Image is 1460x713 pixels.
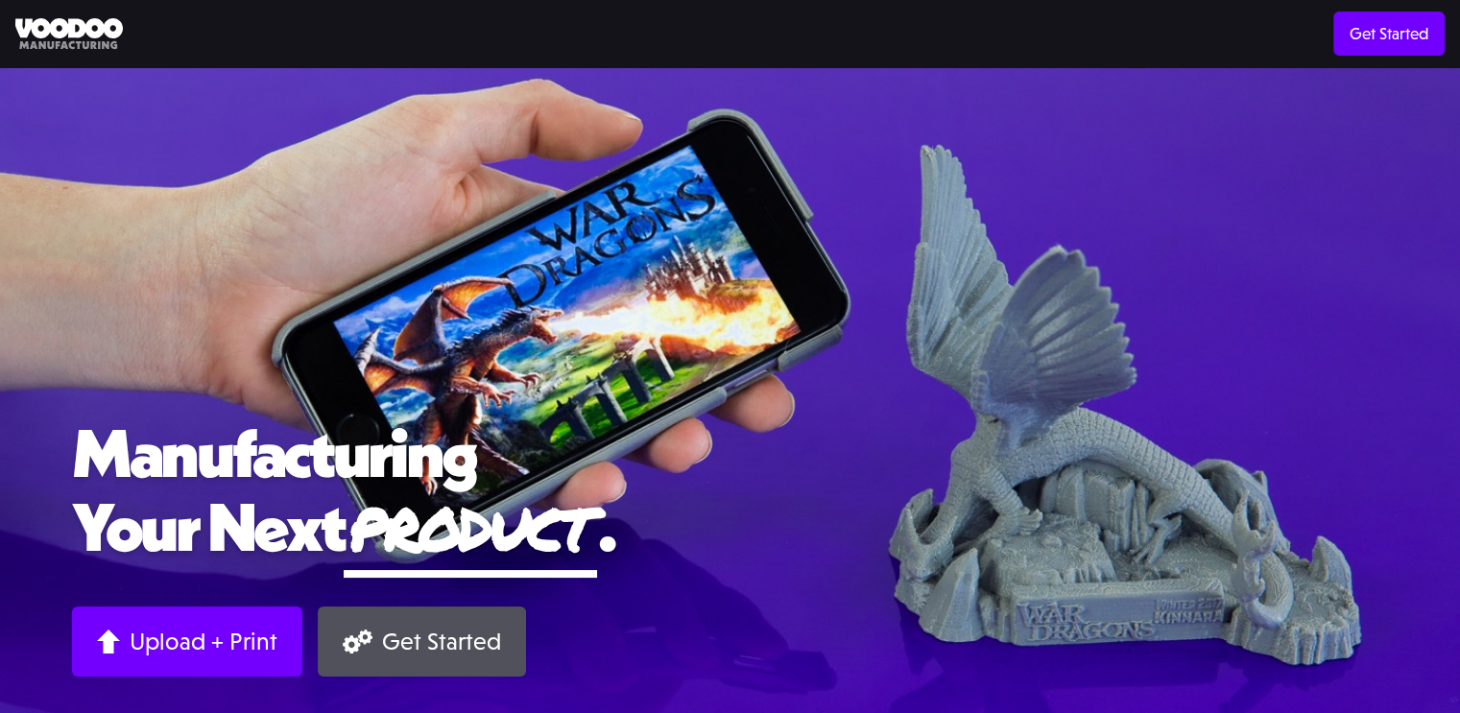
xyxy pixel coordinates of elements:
[318,606,526,677] a: Get Started
[72,416,1388,578] h1: Manufacturing Your Next .
[97,630,120,654] img: Arrow up
[382,627,501,656] div: Get Started
[343,630,372,654] img: Gears
[344,486,597,569] span: product
[130,627,277,656] div: Upload + Print
[1333,12,1445,56] a: Get Started
[72,606,302,677] a: Upload + Print
[15,18,123,50] img: Voodoo Manufacturing logo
